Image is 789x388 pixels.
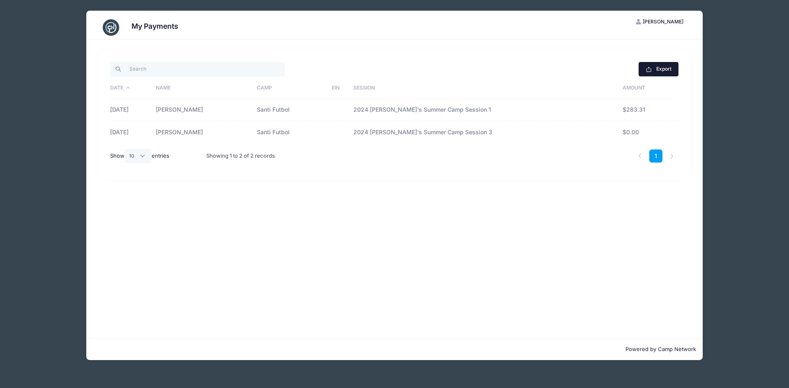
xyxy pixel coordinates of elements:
[619,78,675,99] th: Amount: activate to sort column ascending
[110,149,169,163] label: Show entries
[349,121,618,143] td: 2024 [PERSON_NAME]'s Summer Camp Session 3
[110,62,285,76] input: Search
[649,149,663,163] a: 1
[253,99,328,121] td: Santi Futbol
[103,19,119,36] img: CampNetwork
[110,99,151,121] td: [DATE]
[629,15,691,29] button: [PERSON_NAME]
[110,121,151,143] td: [DATE]
[639,62,678,76] button: Export
[349,99,618,121] td: 2024 [PERSON_NAME]'s Summer Camp Session 1
[125,149,152,163] select: Showentries
[206,147,275,165] div: Showing 1 to 2 of 2 records
[253,78,328,99] th: Camp: activate to sort column ascending
[93,345,696,354] p: Powered by Camp Network
[349,78,618,99] th: Session: activate to sort column ascending
[619,121,675,143] td: $0.00
[152,99,253,121] td: [PERSON_NAME]
[619,99,675,121] td: $283.31
[643,18,683,25] span: [PERSON_NAME]
[253,121,328,143] td: Santi Futbol
[131,22,178,30] h3: My Payments
[152,121,253,143] td: [PERSON_NAME]
[328,78,350,99] th: EIN: activate to sort column ascending
[152,78,253,99] th: Name: activate to sort column ascending
[110,78,151,99] th: Date: activate to sort column descending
